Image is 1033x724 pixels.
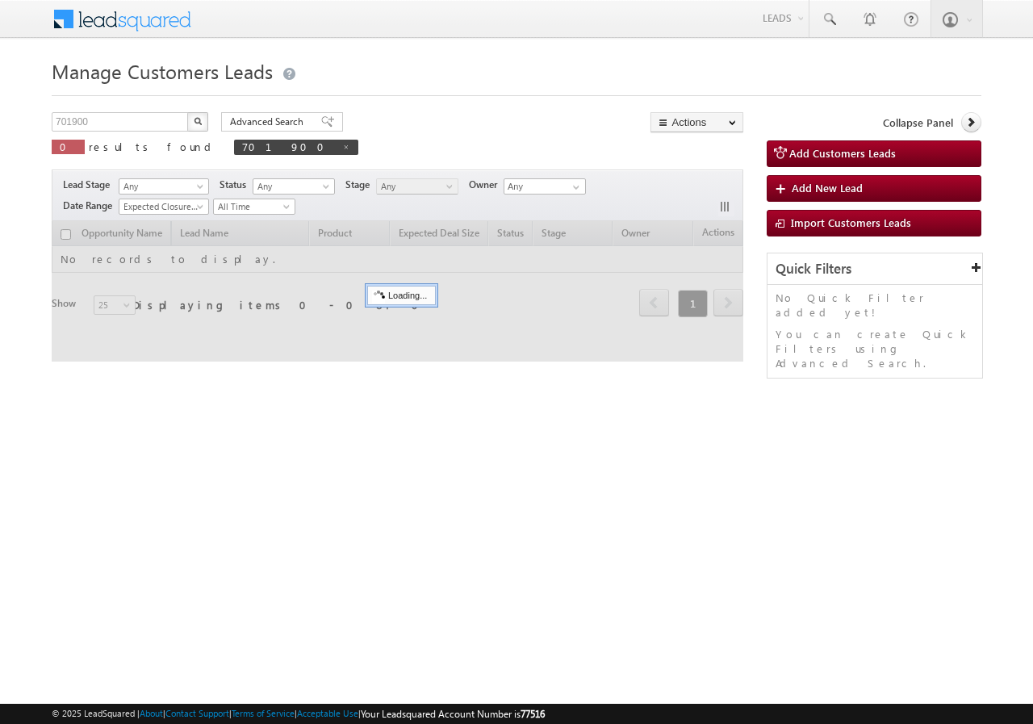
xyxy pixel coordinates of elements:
[776,291,974,320] p: No Quick Filter added yet!
[89,140,217,153] span: results found
[220,178,253,192] span: Status
[63,178,116,192] span: Lead Stage
[883,115,953,130] span: Collapse Panel
[377,179,454,194] span: Any
[60,140,77,153] span: 0
[650,112,743,132] button: Actions
[253,178,335,195] a: Any
[469,178,504,192] span: Owner
[521,708,545,720] span: 77516
[376,178,458,195] a: Any
[242,140,334,153] span: 701900
[232,708,295,718] a: Terms of Service
[776,327,974,370] p: You can create Quick Filters using Advanced Search.
[140,708,163,718] a: About
[345,178,376,192] span: Stage
[52,58,273,84] span: Manage Customers Leads
[119,179,203,194] span: Any
[504,178,586,195] input: Type to Search
[63,199,119,213] span: Date Range
[767,253,982,285] div: Quick Filters
[789,146,896,160] span: Add Customers Leads
[52,706,545,722] span: © 2025 LeadSquared | | | | |
[194,117,202,125] img: Search
[119,199,209,215] a: Expected Closure Date
[253,179,330,194] span: Any
[213,199,295,215] a: All Time
[297,708,358,718] a: Acceptable Use
[165,708,229,718] a: Contact Support
[792,181,863,195] span: Add New Lead
[564,179,584,195] a: Show All Items
[791,216,911,229] span: Import Customers Leads
[119,199,203,214] span: Expected Closure Date
[214,199,291,214] span: All Time
[367,286,436,305] div: Loading...
[361,708,545,720] span: Your Leadsquared Account Number is
[119,178,209,195] a: Any
[230,115,308,129] span: Advanced Search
